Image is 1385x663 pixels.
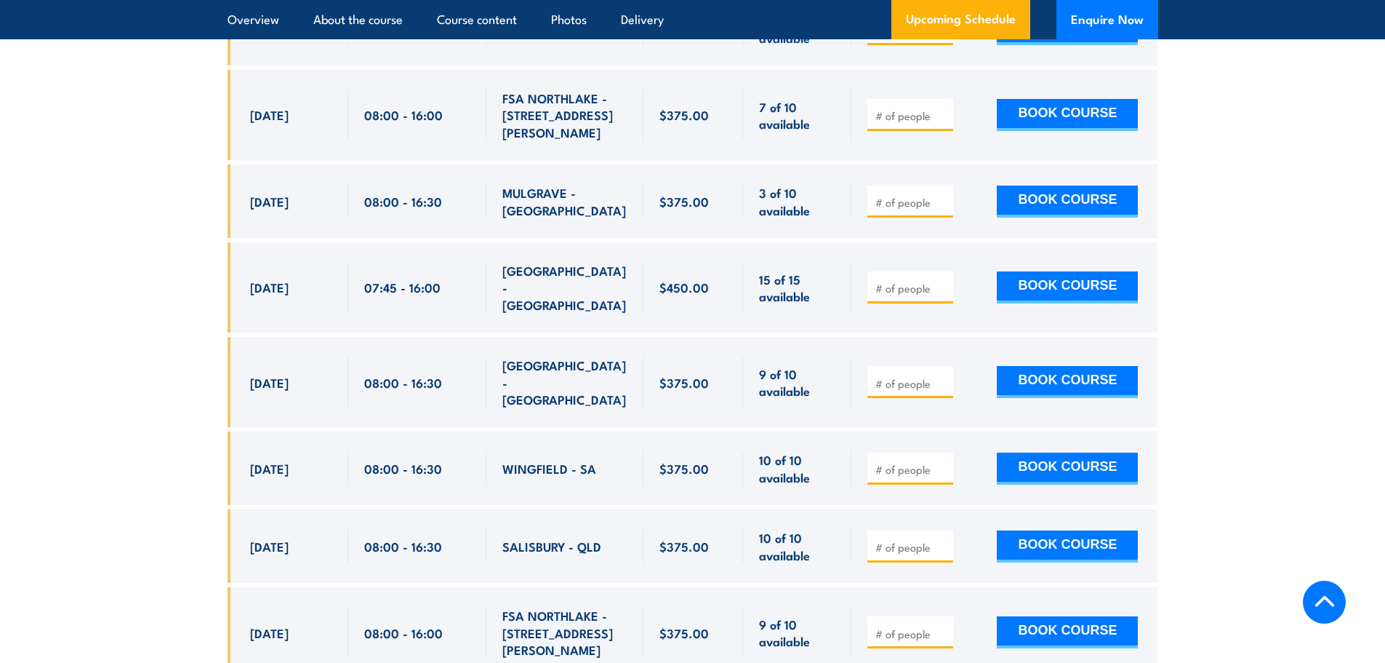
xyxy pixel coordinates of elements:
span: 08:00 - 16:30 [364,374,442,391]
input: # of people [875,627,948,641]
span: 3 of 10 available [759,184,835,218]
input: # of people [875,281,948,295]
button: BOOK COURSE [997,186,1138,218]
span: 9 of 10 available [759,616,835,650]
span: [DATE] [250,460,289,477]
span: $375.00 [659,624,709,641]
input: # of people [875,195,948,210]
span: 08:00 - 16:30 [364,538,442,555]
span: 15 of 15 available [759,271,835,305]
span: [DATE] [250,193,289,210]
span: 08:00 - 16:00 [364,106,443,123]
span: [DATE] [250,538,289,555]
span: [DATE] [250,374,289,391]
span: FSA NORTHLAKE - [STREET_ADDRESS][PERSON_NAME] [502,607,627,658]
input: # of people [875,462,948,477]
span: [GEOGRAPHIC_DATA] - [GEOGRAPHIC_DATA] [502,262,627,313]
button: BOOK COURSE [997,531,1138,563]
span: $375.00 [659,538,709,555]
button: BOOK COURSE [997,271,1138,303]
span: 7 of 10 available [759,12,835,46]
span: $375.00 [659,193,709,210]
span: 9 of 10 available [759,365,835,400]
span: $450.00 [659,279,709,295]
span: $375.00 [659,106,709,123]
span: $375.00 [659,460,709,477]
span: [DATE] [250,624,289,641]
span: 08:00 - 16:30 [364,193,442,210]
button: BOOK COURSE [997,453,1138,485]
span: 08:00 - 16:30 [364,460,442,477]
span: SALISBURY - QLD [502,538,601,555]
span: [DATE] [250,279,289,295]
span: WINGFIELD - SA [502,460,596,477]
span: 10 of 10 available [759,451,835,485]
input: # of people [875,376,948,391]
span: 07:45 - 16:00 [364,279,441,295]
button: BOOK COURSE [997,366,1138,398]
span: 10 of 10 available [759,529,835,563]
span: MULGRAVE - [GEOGRAPHIC_DATA] [502,184,627,218]
input: # of people [875,540,948,555]
span: [DATE] [250,106,289,123]
span: 08:00 - 16:00 [364,624,443,641]
input: # of people [875,108,948,123]
button: BOOK COURSE [997,616,1138,648]
span: [GEOGRAPHIC_DATA] - [GEOGRAPHIC_DATA] [502,357,627,408]
span: $375.00 [659,374,709,391]
button: BOOK COURSE [997,99,1138,131]
span: 7 of 10 available [759,98,835,132]
span: FSA NORTHLAKE - [STREET_ADDRESS][PERSON_NAME] [502,90,627,140]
